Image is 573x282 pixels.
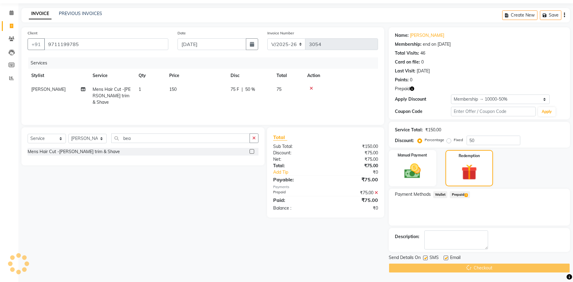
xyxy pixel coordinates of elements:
div: ₹150.00 [326,143,383,150]
label: Client [28,30,37,36]
span: [PERSON_NAME] [31,87,66,92]
th: Stylist [28,69,89,83]
div: ₹75.00 [326,150,383,156]
div: Apply Discount [395,96,451,102]
div: Services [28,57,383,69]
div: 0 [421,59,424,65]
div: Sub Total: [269,143,326,150]
div: Discount: [395,137,414,144]
span: 1 [464,193,468,197]
div: 46 [420,50,425,56]
div: Points: [395,77,409,83]
div: ₹75.00 [326,196,383,204]
span: SMS [430,254,439,262]
img: _gift.svg [456,162,482,182]
span: Send Details On [389,254,421,262]
div: ₹0 [326,205,383,211]
div: Description: [395,234,419,240]
span: Total [273,134,287,141]
div: Total Visits: [395,50,419,56]
th: Action [304,69,378,83]
div: ₹150.00 [425,127,441,133]
a: Add Tip [269,169,335,176]
label: Manual Payment [398,153,427,158]
label: Date [178,30,186,36]
input: Search or Scan [111,133,250,143]
th: Service [89,69,135,83]
div: Last Visit: [395,68,415,74]
input: Search by Name/Mobile/Email/Code [44,38,168,50]
div: Net: [269,156,326,163]
button: Save [540,10,561,20]
span: 75 [277,87,281,92]
div: Payments [273,184,378,190]
div: Discount: [269,150,326,156]
label: Percentage [425,137,444,143]
a: [PERSON_NAME] [410,32,444,39]
a: INVOICE [29,8,52,19]
button: Create New [502,10,537,20]
div: ₹75.00 [326,156,383,163]
div: Total: [269,163,326,169]
span: | [242,86,243,93]
div: 0 [410,77,412,83]
div: Coupon Code [395,108,451,115]
button: +91 [28,38,45,50]
div: end on [DATE] [423,41,451,48]
th: Price [166,69,227,83]
div: Payable: [269,176,326,183]
div: [DATE] [417,68,430,74]
span: 1 [139,87,141,92]
button: Apply [538,107,556,116]
div: Paid: [269,196,326,204]
th: Disc [227,69,273,83]
span: 75 F [231,86,239,93]
div: Mens Hair Cut -[PERSON_NAME] trim & Shave [28,149,120,155]
span: Prepaid [395,86,410,92]
div: Service Total: [395,127,423,133]
a: PREVIOUS INVOICES [59,11,102,16]
label: Redemption [459,153,480,159]
label: Invoice Number [267,30,294,36]
span: Wallet [433,191,448,198]
div: ₹75.00 [326,190,383,196]
div: Prepaid [269,190,326,196]
span: 50 % [245,86,255,93]
div: ₹0 [335,169,383,176]
th: Total [273,69,304,83]
label: Fixed [454,137,463,143]
span: Prepaid [450,191,470,198]
span: Email [450,254,460,262]
span: Payment Methods [395,191,431,198]
div: Card on file: [395,59,420,65]
div: ₹75.00 [326,176,383,183]
div: Balance : [269,205,326,211]
div: Membership: [395,41,422,48]
img: _cash.svg [399,162,426,180]
input: Enter Offer / Coupon Code [451,107,536,116]
span: Mens Hair Cut -[PERSON_NAME] trim & Shave [93,87,131,105]
div: ₹75.00 [326,163,383,169]
div: Name: [395,32,409,39]
th: Qty [135,69,166,83]
span: 150 [169,87,177,92]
